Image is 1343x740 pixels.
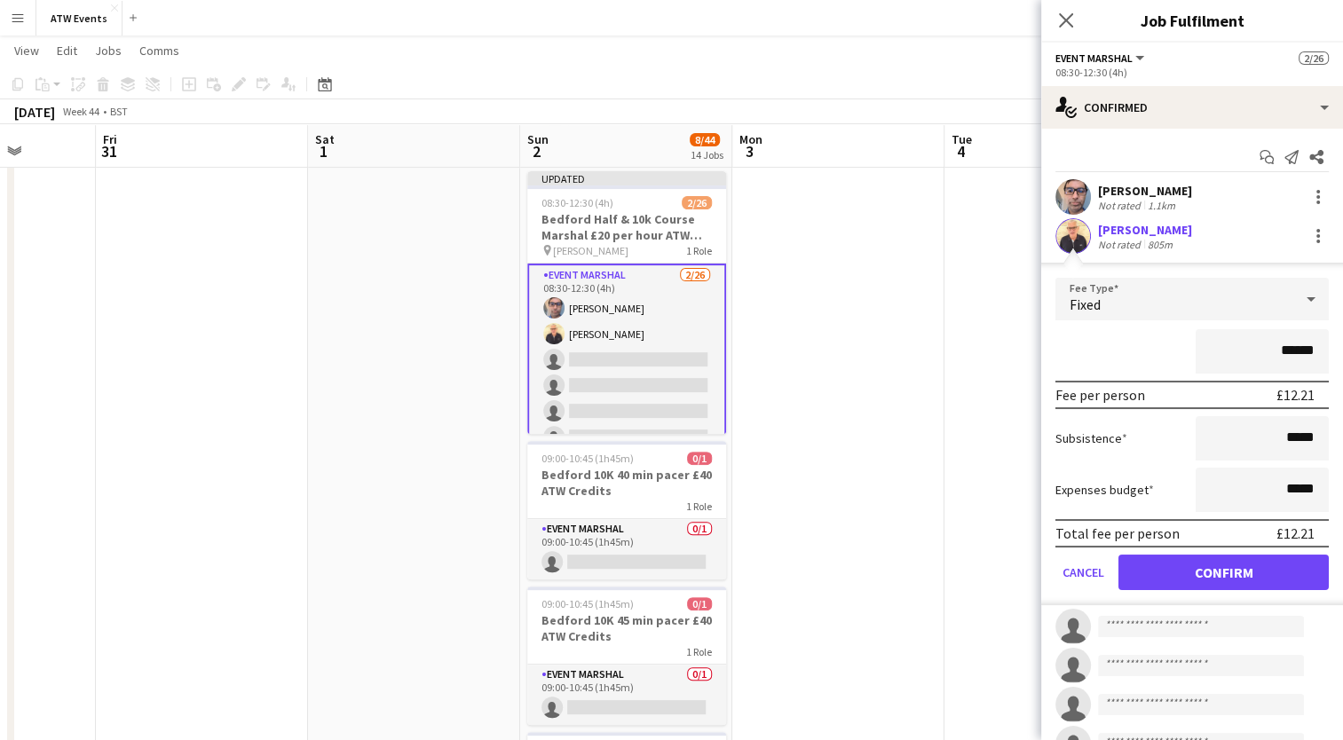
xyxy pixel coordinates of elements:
div: 08:30-12:30 (4h) [1055,66,1329,79]
div: 1.1km [1144,199,1179,212]
div: [PERSON_NAME] [1098,183,1192,199]
button: Event Marshal [1055,51,1147,65]
a: Edit [50,39,84,62]
span: 2/26 [1299,51,1329,65]
span: 1 Role [686,645,712,658]
span: 1 Role [686,500,712,513]
span: Fri [103,131,117,147]
span: View [14,43,39,59]
span: 1 [312,141,335,161]
span: 3 [737,141,762,161]
div: [PERSON_NAME] [1098,222,1192,238]
app-job-card: Updated08:30-12:30 (4h)2/26Bedford Half & 10k Course Marshal £20 per hour ATW credits [PERSON_NAM... [527,171,726,434]
span: 2/26 [682,196,712,209]
div: [DATE] [14,103,55,121]
div: Fee per person [1055,386,1145,404]
span: Jobs [95,43,122,59]
div: £12.21 [1276,524,1315,542]
span: 31 [100,141,117,161]
span: Mon [739,131,762,147]
span: 1 Role [686,244,712,257]
span: Tue [952,131,972,147]
div: Not rated [1098,238,1144,251]
span: Fixed [1070,295,1101,313]
span: 0/1 [687,597,712,610]
a: Comms [132,39,186,62]
div: Updated [527,171,726,185]
button: ATW Events [36,1,122,35]
div: 14 Jobs [691,148,723,161]
span: Sun [527,131,549,147]
span: 08:30-12:30 (4h) [541,196,613,209]
div: 805m [1144,238,1176,251]
span: Edit [57,43,77,59]
app-card-role: Event Marshal0/109:00-10:45 (1h45m) [527,665,726,725]
button: Cancel [1055,555,1111,590]
div: Confirmed [1041,86,1343,129]
span: Comms [139,43,179,59]
span: 2 [525,141,549,161]
span: Sat [315,131,335,147]
h3: Bedford 10K 40 min pacer £40 ATW Credits [527,467,726,499]
span: Week 44 [59,105,103,118]
span: Event Marshal [1055,51,1133,65]
div: Not rated [1098,199,1144,212]
span: 0/1 [687,452,712,465]
div: Total fee per person [1055,524,1180,542]
span: 09:00-10:45 (1h45m) [541,452,634,465]
h3: Bedford Half & 10k Course Marshal £20 per hour ATW credits [527,211,726,243]
label: Expenses budget [1055,482,1154,498]
h3: Job Fulfilment [1041,9,1343,32]
a: View [7,39,46,62]
app-card-role: Event Marshal0/109:00-10:45 (1h45m) [527,519,726,579]
label: Subsistence [1055,430,1127,446]
app-job-card: 09:00-10:45 (1h45m)0/1Bedford 10K 40 min pacer £40 ATW Credits1 RoleEvent Marshal0/109:00-10:45 (... [527,441,726,579]
span: [PERSON_NAME] [553,244,628,257]
button: Confirm [1118,555,1329,590]
span: 4 [949,141,972,161]
div: £12.21 [1276,386,1315,404]
div: BST [110,105,128,118]
app-job-card: 09:00-10:45 (1h45m)0/1Bedford 10K 45 min pacer £40 ATW Credits1 RoleEvent Marshal0/109:00-10:45 (... [527,586,726,725]
a: Jobs [88,39,129,62]
span: 09:00-10:45 (1h45m) [541,597,634,610]
span: 8/44 [690,133,720,146]
h3: Bedford 10K 45 min pacer £40 ATW Credits [527,612,726,644]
